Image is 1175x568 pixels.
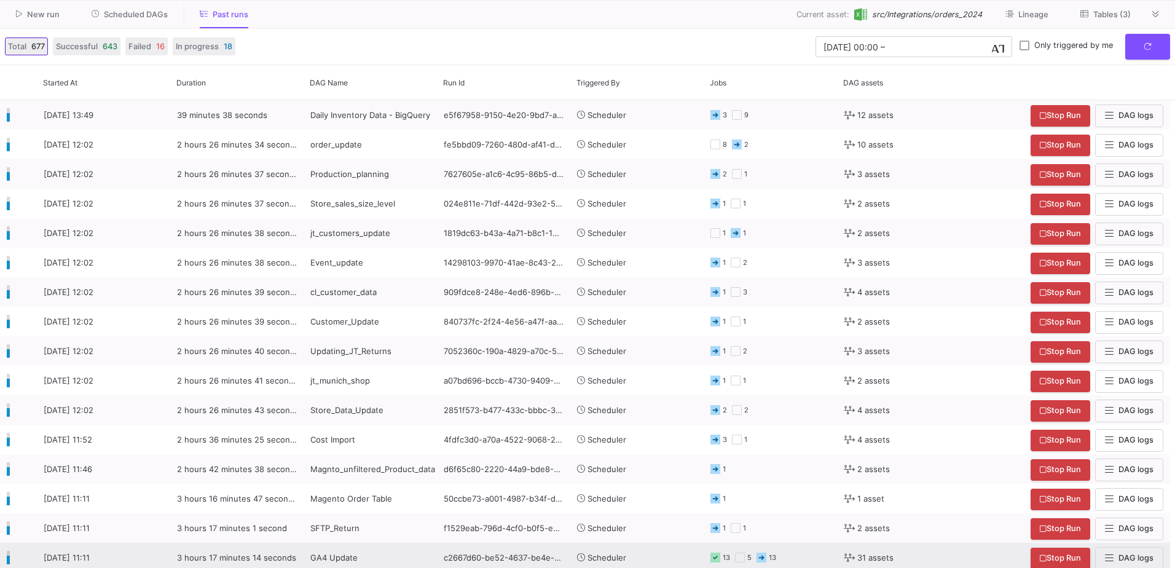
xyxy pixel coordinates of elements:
span: 2 hours 26 minutes 43 seconds [177,405,299,415]
span: Customer_Update [310,317,379,326]
div: 2851f573-b477-433c-bbbc-39bd98602c7a [437,395,570,425]
span: DAG logs [1118,406,1153,415]
span: DAG logs [1118,435,1153,444]
button: Tables (3) [1066,5,1146,24]
div: 9 [744,101,749,130]
button: DAG logs [1095,400,1163,422]
span: Scheduler [587,140,626,149]
span: Production_planning [310,169,389,179]
span: Scheduler [587,346,626,356]
div: 1 [723,514,726,543]
span: Stop Run [1040,524,1081,533]
span: Stop Run [1040,406,1081,415]
div: 2 [723,396,727,425]
button: Stop Run [1031,164,1090,186]
div: 024e811e-71df-442d-93e2-59888c5fe6e3 [437,189,570,218]
div: 1 [743,189,746,218]
span: 39 minutes 38 seconds [177,110,267,120]
div: 2 [744,396,749,425]
span: Store_Data_Update [310,405,383,415]
span: jt_munich_shop [310,376,370,385]
span: DAG logs [1118,494,1153,503]
span: 2 assets [857,189,890,218]
span: [DATE] 13:49 [44,110,93,120]
span: [DATE] 12:02 [44,287,93,297]
span: 3 assets [857,337,890,366]
span: Started At [43,78,77,87]
button: Stop Run [1031,518,1090,540]
span: [DATE] 11:11 [44,523,90,533]
span: DAG logs [1118,288,1153,297]
span: Event_update [310,258,363,267]
span: Past runs [213,10,248,19]
span: DAG logs [1118,140,1153,149]
span: Scheduler [587,523,626,533]
div: 2 [743,337,747,366]
span: DAG assets [843,78,883,87]
span: DAG logs [1118,376,1153,385]
div: 2 [744,130,749,159]
span: Stop Run [1040,347,1081,356]
span: 4 assets [857,396,890,425]
span: [DATE] 12:02 [44,199,93,208]
span: cl_customer_data [310,287,377,297]
span: [DATE] 11:11 [44,553,90,562]
span: Store_sales_size_level [310,199,395,208]
span: 2 hours 26 minutes 37 seconds [177,169,299,179]
button: Lineage [991,5,1063,24]
span: Successful [56,41,98,52]
span: 2 assets [857,514,890,543]
div: 2 [743,248,747,277]
span: Stop Run [1040,140,1081,149]
span: Triggered By [576,78,620,87]
img: [Legacy] Excel [854,8,867,21]
button: Stop Run [1031,430,1090,451]
button: Stop Run [1031,282,1090,304]
span: [DATE] 12:02 [44,317,93,326]
div: 1 [744,160,747,189]
span: New run [27,10,60,19]
div: 909fdce8-248e-4ed6-896b-f7da92b34505 [437,277,570,307]
button: In progress18 [173,37,235,55]
span: 16 [156,41,165,52]
span: DAG logs [1118,229,1153,238]
button: DAG logs [1095,370,1163,393]
span: Stop Run [1040,199,1081,208]
button: Scheduled DAGs [77,5,183,24]
span: Stop Run [1040,465,1081,474]
span: Scheduler [587,553,626,562]
span: Scheduler [587,199,626,208]
span: Tables (3) [1093,10,1131,19]
span: jt_customers_update [310,228,390,238]
span: 677 [31,41,45,52]
button: DAG logs [1095,341,1163,363]
div: 3 [743,278,747,307]
span: DAG logs [1118,553,1153,562]
span: Stop Run [1040,376,1081,385]
span: Lineage [1018,10,1048,19]
span: 3 assets [857,160,890,189]
button: Past runs [185,5,263,24]
span: Scheduler [587,464,626,474]
input: Start datetime [823,42,878,52]
span: Only triggered by me [1034,41,1113,50]
div: 8 [723,130,727,159]
div: 1 [723,484,726,513]
span: Scheduler [587,317,626,326]
span: DAG Name [310,78,348,87]
button: DAG logs [1095,518,1163,540]
button: DAG logs [1095,193,1163,216]
span: Stop Run [1040,258,1081,267]
span: 2 hours 26 minutes 38 seconds [177,228,299,238]
span: Stop Run [1040,288,1081,297]
span: Scheduler [587,435,626,444]
span: [DATE] 12:02 [44,405,93,415]
span: GA4 Update [310,553,358,562]
span: [DATE] 12:02 [44,346,93,356]
span: 2 assets [857,366,890,395]
span: [DATE] 11:11 [44,494,90,503]
span: Cost Import [310,435,355,444]
span: 2 hours 26 minutes 39 seconds [177,317,299,326]
button: DAG logs [1095,164,1163,186]
span: DAG logs [1118,111,1153,120]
